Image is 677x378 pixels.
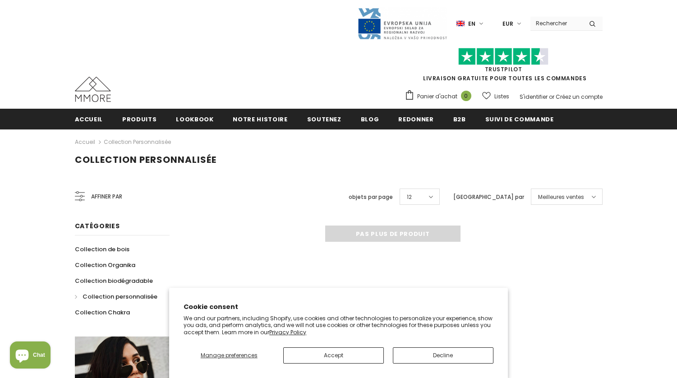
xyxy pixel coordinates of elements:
[485,109,554,129] a: Suivi de commande
[75,273,153,289] a: Collection biodégradable
[75,241,129,257] a: Collection de bois
[393,347,493,364] button: Decline
[233,115,287,124] span: Notre histoire
[75,221,120,230] span: Catégories
[75,137,95,148] a: Accueil
[494,92,509,101] span: Listes
[549,93,554,101] span: or
[453,109,466,129] a: B2B
[485,65,522,73] a: TrustPilot
[75,308,130,317] span: Collection Chakra
[75,304,130,320] a: Collection Chakra
[176,109,213,129] a: Lookbook
[75,245,129,254] span: Collection de bois
[75,77,111,102] img: Cas MMORE
[7,341,53,371] inbox-online-store-chat: Shopify online store chat
[83,292,157,301] span: Collection personnalisée
[405,52,603,82] span: LIVRAISON GRATUITE POUR TOUTES LES COMMANDES
[176,115,213,124] span: Lookbook
[122,109,157,129] a: Produits
[453,193,524,202] label: [GEOGRAPHIC_DATA] par
[349,193,393,202] label: objets par page
[104,138,171,146] a: Collection personnalisée
[461,91,471,101] span: 0
[502,19,513,28] span: EUR
[468,19,475,28] span: en
[538,193,584,202] span: Meilleures ventes
[453,115,466,124] span: B2B
[405,90,476,103] a: Panier d'achat 0
[458,48,548,65] img: Faites confiance aux étoiles pilotes
[75,115,103,124] span: Accueil
[530,17,582,30] input: Search Site
[556,93,603,101] a: Créez un compte
[417,92,457,101] span: Panier d'achat
[233,109,287,129] a: Notre histoire
[398,109,433,129] a: Redonner
[184,347,274,364] button: Manage preferences
[485,115,554,124] span: Suivi de commande
[184,315,493,336] p: We and our partners, including Shopify, use cookies and other technologies to personalize your ex...
[75,109,103,129] a: Accueil
[184,302,493,312] h2: Cookie consent
[201,351,258,359] span: Manage preferences
[361,109,379,129] a: Blog
[91,192,122,202] span: Affiner par
[482,88,509,104] a: Listes
[357,19,447,27] a: Javni Razpis
[283,347,384,364] button: Accept
[75,261,135,269] span: Collection Organika
[122,115,157,124] span: Produits
[307,115,341,124] span: soutenez
[269,328,306,336] a: Privacy Policy
[307,109,341,129] a: soutenez
[407,193,412,202] span: 12
[456,20,465,28] img: i-lang-1.png
[75,277,153,285] span: Collection biodégradable
[75,153,216,166] span: Collection personnalisée
[398,115,433,124] span: Redonner
[357,7,447,40] img: Javni Razpis
[361,115,379,124] span: Blog
[75,257,135,273] a: Collection Organika
[75,289,157,304] a: Collection personnalisée
[520,93,548,101] a: S'identifier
